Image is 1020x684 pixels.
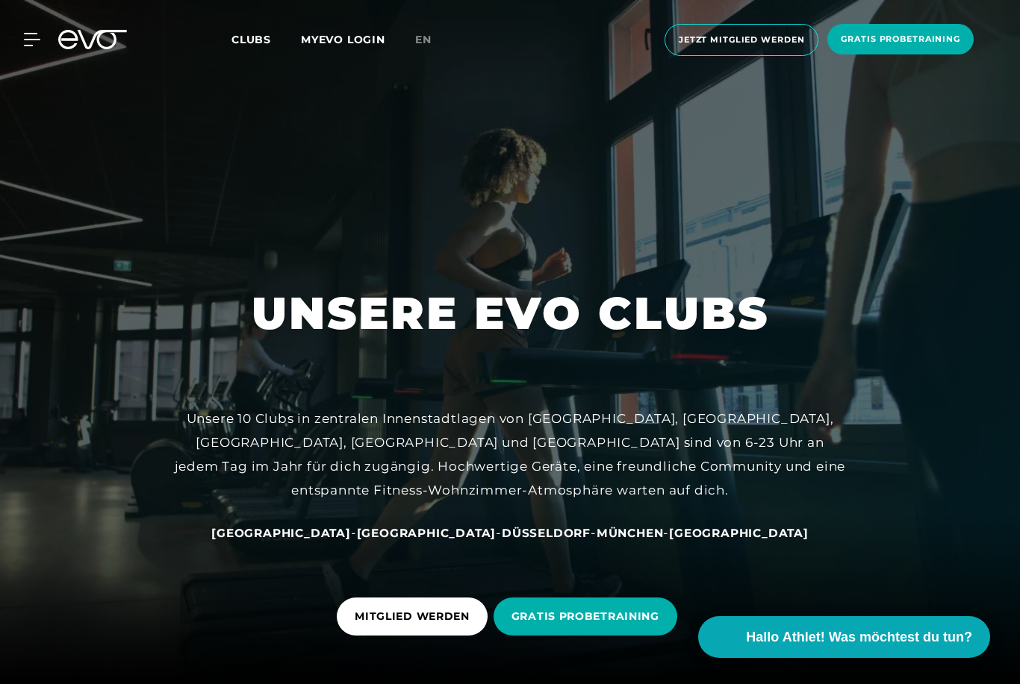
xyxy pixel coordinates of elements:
span: Düsseldorf [502,526,591,540]
div: Unsere 10 Clubs in zentralen Innenstadtlagen von [GEOGRAPHIC_DATA], [GEOGRAPHIC_DATA], [GEOGRAPHI... [174,407,846,503]
span: GRATIS PROBETRAINING [511,609,659,624]
h1: UNSERE EVO CLUBS [252,284,769,342]
span: Gratis Probetraining [841,33,960,46]
a: GRATIS PROBETRAINING [494,586,683,647]
span: Jetzt Mitglied werden [679,34,804,46]
button: Hallo Athlet! Was möchtest du tun? [698,616,990,658]
span: en [415,33,432,46]
a: MITGLIED WERDEN [337,586,494,647]
a: Jetzt Mitglied werden [660,24,823,56]
a: en [415,31,450,48]
a: Gratis Probetraining [823,24,978,56]
span: [GEOGRAPHIC_DATA] [357,526,497,540]
span: München [597,526,664,540]
a: [GEOGRAPHIC_DATA] [211,525,351,540]
a: München [597,525,664,540]
span: [GEOGRAPHIC_DATA] [211,526,351,540]
span: Clubs [231,33,271,46]
a: MYEVO LOGIN [301,33,385,46]
span: MITGLIED WERDEN [355,609,470,624]
a: Düsseldorf [502,525,591,540]
span: [GEOGRAPHIC_DATA] [669,526,809,540]
a: [GEOGRAPHIC_DATA] [357,525,497,540]
div: - - - - [174,521,846,545]
a: Clubs [231,32,301,46]
a: [GEOGRAPHIC_DATA] [669,525,809,540]
span: Hallo Athlet! Was möchtest du tun? [746,627,972,647]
